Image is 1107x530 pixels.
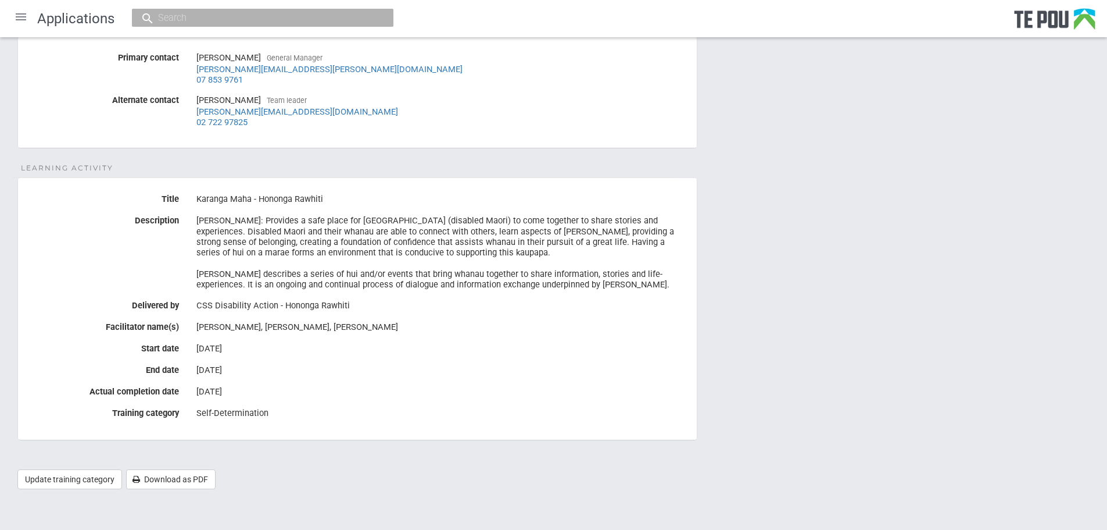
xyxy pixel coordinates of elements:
[196,211,688,294] div: [PERSON_NAME]: Provides a safe place for [GEOGRAPHIC_DATA] (disabled Maori) to come together to s...
[196,382,688,402] div: [DATE]
[196,48,688,89] div: [PERSON_NAME]
[18,382,188,397] label: Actual completion date
[18,48,188,63] label: Primary contact
[196,190,688,209] div: Karanga Maha - Hononga Rawhiti
[267,96,307,105] span: Team leader
[18,361,188,375] label: End date
[18,190,188,204] label: Title
[196,74,243,85] a: 07 853 9761
[196,404,688,424] div: Self-Determination
[18,211,188,226] label: Description
[155,12,359,24] input: Search
[18,91,188,105] label: Alternate contact
[196,296,688,316] div: CSS Disability Action - Hononga Rawhiti
[18,318,188,332] label: Facilitator name(s)
[196,339,688,359] div: [DATE]
[196,91,688,131] div: [PERSON_NAME]
[18,339,188,354] label: Start date
[18,296,188,311] label: Delivered by
[17,469,122,489] a: Update training category
[18,404,188,418] label: Training category
[126,469,216,489] a: Download as PDF
[196,64,463,74] a: [PERSON_NAME][EMAIL_ADDRESS][PERSON_NAME][DOMAIN_NAME]
[267,54,323,62] span: General Manager
[21,163,113,173] span: Learning Activity
[196,318,688,337] div: [PERSON_NAME], [PERSON_NAME], [PERSON_NAME]
[196,117,248,127] a: 02 722 97825
[196,361,688,380] div: [DATE]
[196,106,398,117] a: [PERSON_NAME][EMAIL_ADDRESS][DOMAIN_NAME]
